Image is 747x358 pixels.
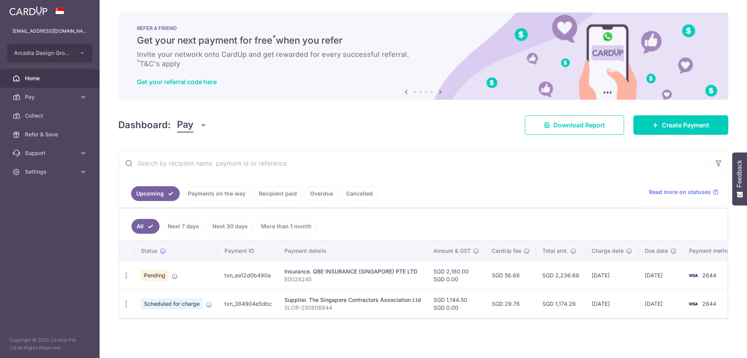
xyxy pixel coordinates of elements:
span: Refer & Save [25,131,76,138]
th: Payment ID [218,241,278,261]
span: Read more on statuses [649,188,711,196]
td: [DATE] [586,289,638,318]
h6: Invite your network onto CardUp and get rewarded for every successful referral. T&C's apply [137,50,710,69]
span: Home [25,74,76,82]
span: Pending [141,270,168,281]
p: E0028245 [284,275,421,283]
a: Next 7 days [163,219,204,234]
p: SLOR-250806844 [284,304,421,312]
td: SGD 56.68 [486,261,536,289]
a: Recipient paid [254,186,302,201]
a: Upcoming [131,186,180,201]
button: Feedback - Show survey [732,152,747,205]
span: Total amt. [542,247,568,255]
span: CardUp fee [492,247,521,255]
a: Cancelled [341,186,378,201]
h5: Get your next payment for free when you refer [137,34,710,47]
div: Supplier. The Singapore Contractors Association Ltd [284,296,421,304]
a: Next 30 days [207,219,253,234]
td: [DATE] [638,261,683,289]
img: RAF banner [118,12,728,100]
td: [DATE] [586,261,638,289]
a: Read more on statuses [649,188,719,196]
span: Create Payment [662,120,709,130]
span: Support [25,149,76,157]
th: Payment details [278,241,427,261]
span: Arcadia Design Group Pte Ltd [14,49,72,57]
img: Bank Card [685,271,701,280]
td: txn_ea12d0b490a [218,261,278,289]
p: [EMAIL_ADDRESS][DOMAIN_NAME] [12,27,87,35]
span: Feedback [736,160,743,187]
span: 2644 [702,300,716,307]
span: Amount & GST [433,247,471,255]
a: Get your referral code here [137,78,217,86]
img: Bank Card [685,299,701,309]
span: Charge date [592,247,624,255]
span: Due date [645,247,668,255]
a: More than 1 month [256,219,317,234]
div: Insurance. QBE INSURANCE (SINGAPORE) PTE LTD [284,268,421,275]
a: Payments on the way [183,186,251,201]
td: SGD 2,236.68 [536,261,586,289]
a: Download Report [525,115,624,135]
span: 2644 [702,272,716,279]
span: Scheduled for charge [141,298,203,309]
button: Arcadia Design Group Pte Ltd [7,44,93,62]
td: [DATE] [638,289,683,318]
td: txn_384904e5dbc [218,289,278,318]
td: SGD 2,180.00 SGD 0.00 [427,261,486,289]
a: All [132,219,160,234]
p: REFER A FRIEND [137,25,710,31]
button: Pay [177,118,207,132]
img: CardUp [9,6,47,16]
span: Settings [25,168,76,176]
span: Status [141,247,158,255]
span: Pay [177,118,193,132]
span: Pay [25,93,76,101]
td: SGD 1,174.26 [536,289,586,318]
span: Download Report [553,120,605,130]
a: Overdue [305,186,338,201]
td: SGD 1,144.50 SGD 0.00 [427,289,486,318]
th: Payment method [683,241,742,261]
span: Collect [25,112,76,120]
a: Create Payment [633,115,728,135]
h4: Dashboard: [118,118,171,132]
input: Search by recipient name, payment id or reference [119,151,709,176]
iframe: Opens a widget where you can find more information [697,335,739,354]
td: SGD 29.76 [486,289,536,318]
